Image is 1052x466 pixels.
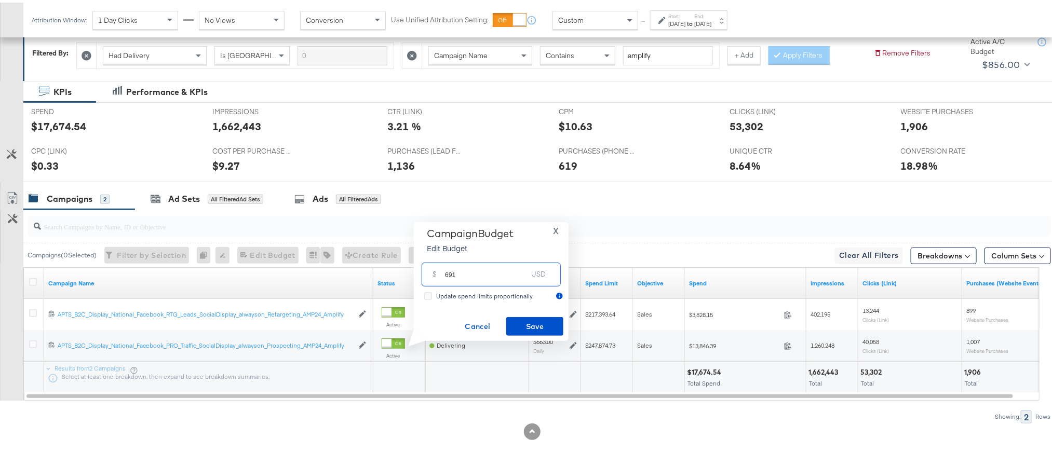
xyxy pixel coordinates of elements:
div: USD [527,265,550,283]
div: [DATE] [694,17,711,25]
div: 619 [559,156,577,171]
div: 1,662,443 [808,365,841,375]
div: Campaigns [47,190,92,202]
div: 8.64% [730,156,761,171]
span: Total Spend [687,377,720,385]
div: $10.63 [559,116,592,131]
label: End: [694,10,711,17]
div: 2 [1021,408,1032,421]
span: Clear All Filters [839,246,899,259]
div: Showing: [994,410,1021,418]
input: Enter a search term [623,44,713,63]
span: 1 Day Clicks [98,13,138,22]
span: Sales [637,308,652,316]
span: COST PER PURCHASE (WEBSITE EVENTS) [212,144,290,154]
div: All Filtered Ad Sets [208,192,263,201]
a: If set, this is the maximum spend for your campaign. [585,277,629,285]
span: Total [809,377,822,385]
button: Save [506,314,563,333]
span: 13,244 [862,304,879,312]
div: Campaigns ( 0 Selected) [28,248,97,257]
button: + Add [727,44,761,62]
span: No Views [205,13,235,22]
span: Save [510,318,559,331]
div: 53,302 [730,116,763,131]
sub: Daily [533,345,544,351]
div: All Filtered Ads [336,192,381,201]
span: Sales [637,339,652,347]
div: 2 [100,192,110,201]
div: Filtered By: [32,46,69,56]
div: Campaign Budget [427,225,514,237]
div: $856.00 [982,54,1020,70]
div: APTS_B2C_Display_National_Facebook_PRO_Traffic_SocialDisplay_alwayson_Prospecting_AMP24_Amplify [58,339,353,347]
span: Contains [546,48,574,58]
div: $0.33 [31,156,59,171]
a: Your campaign's objective. [637,277,681,285]
sub: Clicks (Link) [862,314,889,320]
input: Enter a search term [298,44,387,63]
span: CPM [559,104,637,114]
span: SPEND [31,104,109,114]
sub: Website Purchases [966,345,1008,351]
span: ↑ [639,18,649,21]
div: $663.00 [533,335,553,344]
span: WEBSITE PURCHASES [901,104,979,114]
span: Conversion [306,13,343,22]
div: Rows [1035,410,1051,418]
button: $856.00 [978,54,1032,71]
span: Had Delivery [109,48,150,58]
button: X [549,225,563,232]
span: 1,007 [966,335,980,343]
div: Ad Sets [168,190,200,202]
span: CLICKS (LINK) [730,104,807,114]
sub: Clicks (Link) [862,345,889,351]
button: Cancel [449,314,506,333]
div: $17,674.54 [687,365,724,375]
p: Edit Budget [427,240,514,251]
span: CPC (LINK) [31,144,109,154]
span: $13,846.39 [689,339,780,347]
span: $217,393.64 [585,308,615,316]
a: The total amount spent to date. [689,277,802,285]
span: $247,874.73 [585,339,615,347]
label: Active [382,319,405,325]
strong: to [685,17,694,25]
span: 899 [966,304,976,312]
div: Active A/C Budget [970,34,1028,53]
a: The number of times your ad was served. On mobile apps an ad is counted as served the first time ... [811,277,854,285]
div: 1,662,443 [212,116,261,131]
span: 402,195 [811,308,830,316]
span: Custom [558,13,584,22]
button: Column Sets [984,245,1051,262]
div: $9.27 [212,156,240,171]
a: Your campaign name. [48,277,369,285]
div: Performance & KPIs [126,84,208,95]
div: 1,136 [388,156,415,171]
span: $3,828.15 [689,308,780,316]
span: Update spend limits proportionally [436,290,533,297]
button: Clear All Filters [835,245,903,262]
label: Use Unified Attribution Setting: [391,12,489,22]
button: Remove Filters [874,46,930,56]
label: Active [382,350,405,357]
button: Breakdowns [911,245,977,262]
span: Delivering [437,339,465,347]
div: APTS_B2C_Display_National_Facebook_RTG_Leads_SocialDisplay_alwayson_Retargeting_AMP24_Amplify [58,308,353,316]
div: 1,906 [964,365,984,375]
div: 0 [197,244,215,261]
a: Shows the current state of your Ad Campaign. [377,277,421,285]
span: Is [GEOGRAPHIC_DATA] [220,48,300,58]
input: Search Campaigns by Name, ID or Objective [41,210,956,230]
span: PURCHASES (PHONE CALL) [559,144,637,154]
div: $17,674.54 [31,116,86,131]
div: 3.21 % [388,116,422,131]
span: Total [861,377,874,385]
input: Enter your budget [445,256,527,279]
span: X [554,221,559,236]
div: $ [428,265,441,283]
div: 18.98% [901,156,938,171]
div: [DATE] [668,17,685,25]
span: UNIQUE CTR [730,144,807,154]
a: The number of clicks on links appearing on your ad or Page that direct people to your sites off F... [862,277,958,285]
